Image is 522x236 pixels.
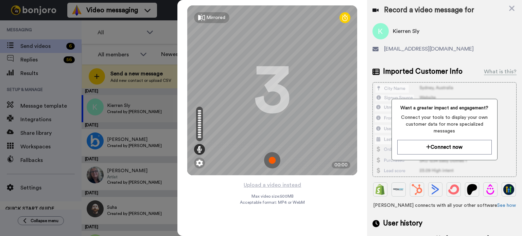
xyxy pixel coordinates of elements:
[485,184,496,195] img: Drip
[372,202,517,209] span: [PERSON_NAME] connects with all your other software
[467,184,477,195] img: Patreon
[412,184,422,195] img: Hubspot
[383,218,422,229] span: User history
[254,65,291,116] div: 3
[384,45,474,53] span: [EMAIL_ADDRESS][DOMAIN_NAME]
[264,152,280,168] img: ic_record_start.svg
[397,140,492,155] button: Connect now
[240,200,305,205] span: Acceptable format: MP4 or WebM
[383,67,463,77] span: Imported Customer Info
[242,181,303,189] button: Upload a video instead
[430,184,441,195] img: ActiveCampaign
[397,114,492,134] span: Connect your tools to display your own customer data for more specialized messages
[448,184,459,195] img: ConvertKit
[196,160,203,166] img: ic_gear.svg
[332,162,350,168] div: 00:00
[497,203,516,208] a: See how
[375,184,386,195] img: Shopify
[503,184,514,195] img: GoHighLevel
[484,68,517,76] div: What is this?
[251,194,293,199] span: Max video size: 500 MB
[397,105,492,111] span: Want a greater impact and engagement?
[393,184,404,195] img: Ontraport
